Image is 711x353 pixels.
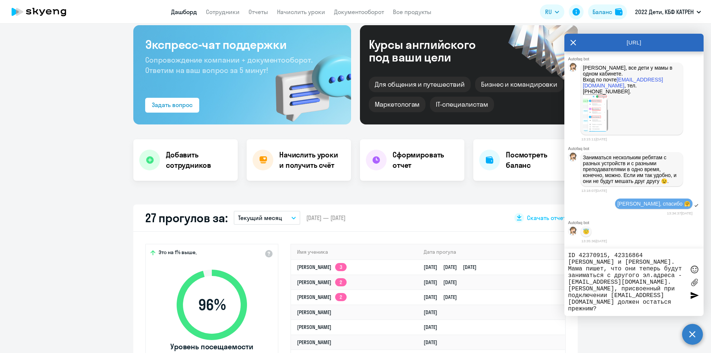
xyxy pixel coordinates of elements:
time: 13:18:07[DATE] [581,189,607,193]
a: [DATE][DATE][DATE] [424,264,483,270]
a: Сотрудники [206,8,240,16]
button: 2022 Дети, КБФ КАТРЕН [631,3,705,21]
div: Задать вопрос [152,100,193,109]
time: 13:15:11[DATE] [581,137,607,141]
button: RU [540,4,564,19]
p: Текущий месяц [238,213,282,222]
div: Бизнес и командировки [475,77,563,92]
img: balance [615,8,622,16]
a: [DATE] [424,324,443,330]
a: [EMAIL_ADDRESS][DOMAIN_NAME] [583,77,663,89]
h4: Посмотреть баланс [506,150,572,170]
h4: Начислить уроки и получить счёт [279,150,344,170]
div: IT-специалистам [430,97,494,112]
a: Начислить уроки [277,8,325,16]
app-skyeng-badge: 2 [335,293,347,301]
th: Имя ученика [291,244,418,260]
a: [DATE] [424,309,443,316]
button: Балансbalance [588,4,627,19]
a: [PERSON_NAME] [297,309,331,316]
a: Дашборд [171,8,197,16]
img: bot avatar [568,63,578,74]
img: image.png [583,94,608,131]
a: [PERSON_NAME]2 [297,279,347,286]
p: 😇 [583,229,589,234]
div: Autofaq bot [568,57,704,61]
span: Это на 1% выше, [158,249,197,258]
span: Скачать отчет [527,214,566,222]
span: [DATE] — [DATE] [306,214,346,222]
h2: 27 прогулов за: [145,210,228,225]
app-skyeng-badge: 2 [335,278,347,286]
div: Маркетологам [369,97,425,112]
a: [PERSON_NAME] [297,339,331,346]
th: Дата прогула [418,244,565,260]
time: 13:35:36[DATE] [581,239,607,243]
h3: Экспресс-чат поддержки [145,37,339,52]
h4: Сформировать отчет [393,150,458,170]
a: Документооборот [334,8,384,16]
span: 96 % [169,296,254,314]
a: [PERSON_NAME] [297,324,331,330]
time: 13:34:37[DATE] [667,211,692,215]
div: Курсы английского под ваши цели [369,38,495,63]
a: [PERSON_NAME]2 [297,294,347,300]
button: Текущий месяц [234,211,300,225]
span: [PERSON_NAME], спасибо 🤗 [617,201,690,207]
a: [DATE] [424,339,443,346]
textarea: ID 42370915, 42316864 [PERSON_NAME] и [PERSON_NAME]. Мама пишет, что они теперь будут заниматься ... [568,252,685,312]
a: [DATE][DATE] [424,279,463,286]
span: RU [545,7,552,16]
a: Отчеты [248,8,268,16]
div: Autofaq bot [568,146,704,151]
h4: Добавить сотрудников [166,150,232,170]
a: [PERSON_NAME]3 [297,264,347,270]
p: Заниматься нескольким ребятам с разных устройств и с разными преподавателями в одно время, конечн... [583,154,681,184]
div: Баланс [592,7,612,16]
app-skyeng-badge: 3 [335,263,347,271]
p: [PERSON_NAME], все дети у мамы в одном кабинете. Вход по почте , тел. [PHONE_NUMBER]. [583,65,681,94]
div: Для общения и путешествий [369,77,471,92]
p: 2022 Дети, КБФ КАТРЕН [635,7,694,16]
img: bot avatar [568,153,578,163]
img: bot avatar [568,227,578,237]
img: bg-img [265,41,351,124]
span: Сопровождение компании + документооборот. Ответим на ваш вопрос за 5 минут! [145,55,313,75]
label: Лимит 10 файлов [689,277,700,288]
div: Autofaq bot [568,220,704,225]
a: [DATE][DATE] [424,294,463,300]
button: Задать вопрос [145,98,199,113]
a: Все продукты [393,8,431,16]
